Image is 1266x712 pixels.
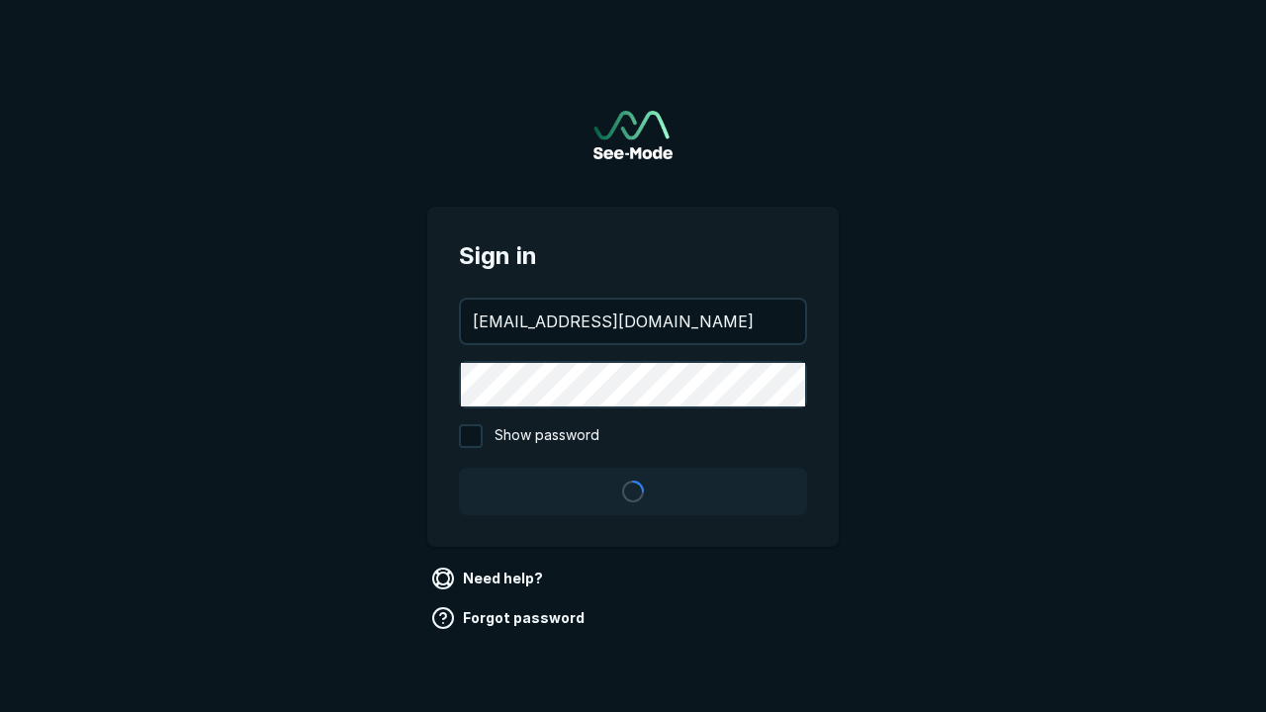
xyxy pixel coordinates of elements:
img: See-Mode Logo [593,111,673,159]
input: your@email.com [461,300,805,343]
a: Forgot password [427,602,592,634]
span: Sign in [459,238,807,274]
a: Need help? [427,563,551,594]
a: Go to sign in [593,111,673,159]
span: Show password [495,424,599,448]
